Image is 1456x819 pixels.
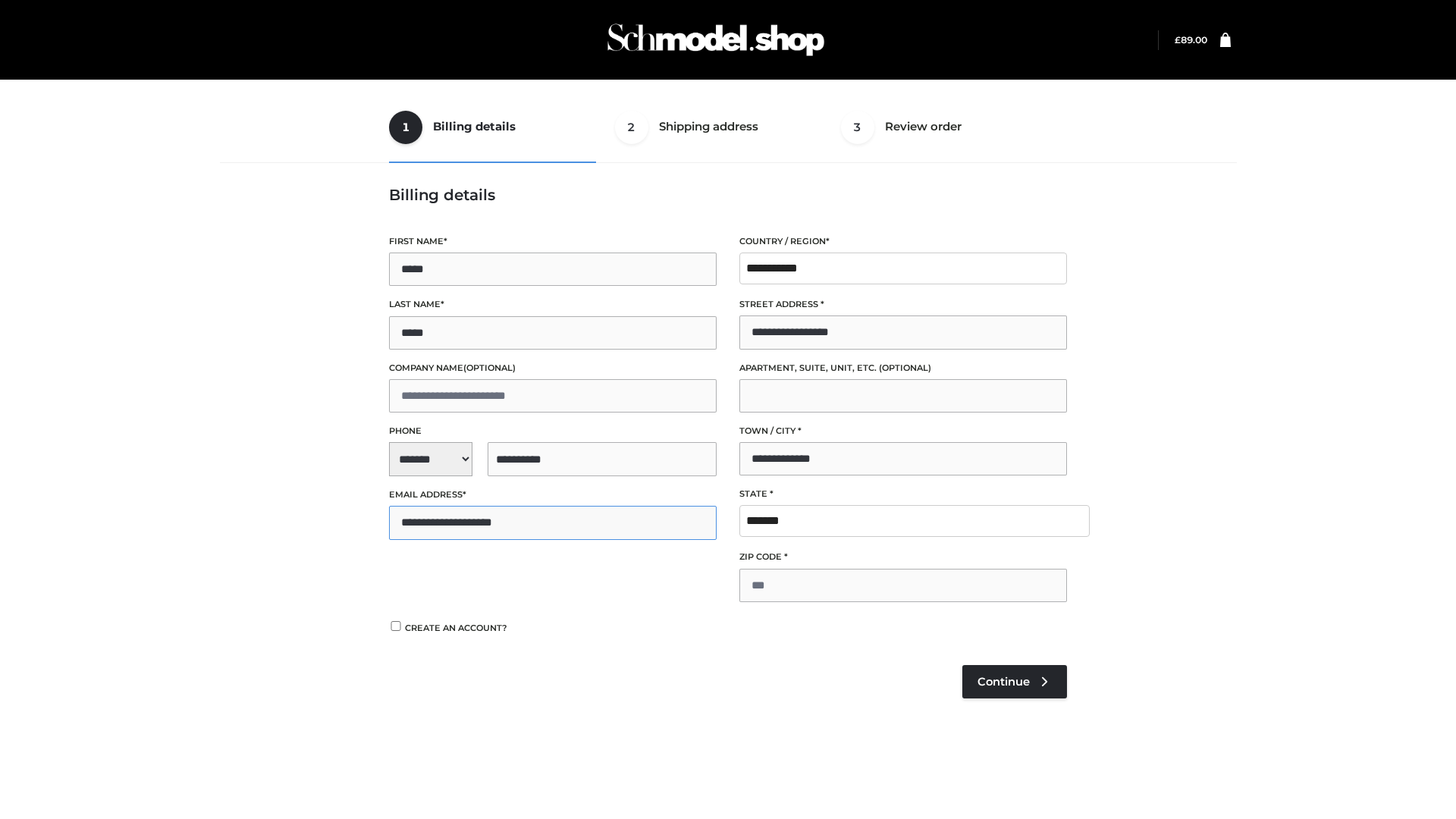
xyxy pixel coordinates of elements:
span: (optional) [879,362,931,373]
label: Phone [389,424,717,438]
label: Country / Region [739,234,1067,249]
label: Town / City [739,424,1067,438]
label: ZIP Code [739,550,1067,564]
label: Street address [739,297,1067,312]
bdi: 89.00 [1175,34,1207,45]
span: £ [1175,34,1181,45]
h3: Billing details [389,186,1067,204]
label: Apartment, suite, unit, etc. [739,361,1067,375]
a: £89.00 [1175,34,1207,45]
label: State [739,487,1067,501]
span: (optional) [463,362,516,373]
input: Create an account? [389,621,403,631]
label: Email address [389,488,717,502]
span: Continue [977,675,1030,689]
label: Company name [389,361,717,375]
label: First name [389,234,717,249]
span: Create an account? [405,623,507,633]
label: Last name [389,297,717,312]
img: Schmodel Admin 964 [602,10,830,70]
a: Continue [962,665,1067,698]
